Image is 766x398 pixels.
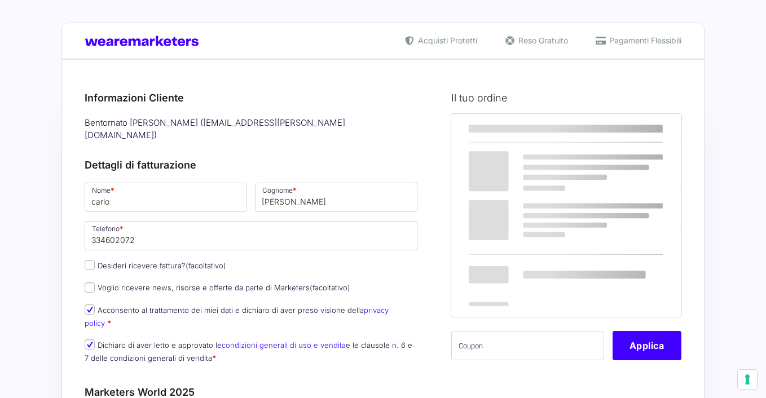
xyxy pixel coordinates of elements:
[85,282,95,293] input: Voglio ricevere news, risorse e offerte da parte di Marketers(facoltativo)
[451,143,584,190] td: Marketers World 2025 - MW25 Ticket Standard
[85,304,95,315] input: Acconsento al trattamento dei miei dati e dichiaro di aver preso visione dellaprivacy policy
[85,221,417,250] input: Telefono *
[85,90,417,105] h3: Informazioni Cliente
[81,114,421,145] div: Bentornato [PERSON_NAME] ( [EMAIL_ADDRESS][PERSON_NAME][DOMAIN_NAME] )
[85,306,389,328] label: Acconsento al trattamento dei miei dati e dichiaro di aver preso visione della
[451,225,584,316] th: Totale
[606,34,681,46] span: Pagamenti Flessibili
[310,283,350,292] span: (facoltativo)
[85,183,247,212] input: Nome *
[451,114,584,143] th: Prodotto
[451,90,681,105] h3: Il tuo ordine
[415,34,477,46] span: Acquisti Protetti
[85,157,417,173] h3: Dettagli di fatturazione
[451,331,604,360] input: Coupon
[738,370,757,389] button: Le tue preferenze relative al consenso per le tecnologie di tracciamento
[85,283,350,292] label: Voglio ricevere news, risorse e offerte da parte di Marketers
[451,190,584,225] th: Subtotale
[85,339,95,350] input: Dichiaro di aver letto e approvato lecondizioni generali di uso e venditae le clausole n. 6 e 7 d...
[85,260,95,270] input: Desideri ricevere fattura?(facoltativo)
[85,340,412,362] label: Dichiaro di aver letto e approvato le e le clausole n. 6 e 7 delle condizioni generali di vendita
[186,261,226,270] span: (facoltativo)
[222,340,346,350] a: condizioni generali di uso e vendita
[583,114,681,143] th: Subtotale
[516,34,568,46] span: Reso Gratuito
[255,183,417,212] input: Cognome *
[85,261,226,270] label: Desideri ricevere fattura?
[613,331,681,360] button: Applica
